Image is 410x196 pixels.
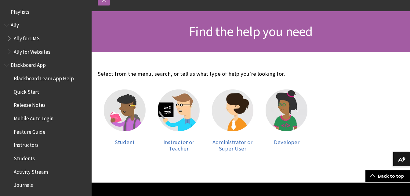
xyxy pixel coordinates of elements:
[266,89,307,152] a: Developer
[212,89,254,152] a: Administrator Administrator or Super User
[115,139,135,146] span: Student
[11,7,29,15] span: Playlists
[14,153,35,162] span: Students
[4,7,88,17] nav: Book outline for Playlists
[11,60,46,68] span: Blackboard App
[14,33,40,42] span: Ally for LMS
[104,89,146,131] img: Student
[14,140,38,148] span: Instructors
[98,70,314,78] p: Select from the menu, search, or tell us what type of help you're looking for.
[163,139,194,152] span: Instructor or Teacher
[4,20,88,57] nav: Book outline for Anthology Ally Help
[274,139,299,146] span: Developer
[14,87,39,95] span: Quick Start
[14,47,50,55] span: Ally for Websites
[365,170,410,182] a: Back to top
[158,89,200,152] a: Instructor Instructor or Teacher
[14,73,74,82] span: Blackboard Learn App Help
[14,113,53,122] span: Mobile Auto Login
[104,89,146,152] a: Student Student
[14,167,48,175] span: Activity Stream
[14,180,33,188] span: Journals
[212,139,252,152] span: Administrator or Super User
[14,127,45,135] span: Feature Guide
[212,89,254,131] img: Administrator
[158,89,200,131] img: Instructor
[189,23,312,40] span: Find the help you need
[14,100,45,108] span: Release Notes
[11,20,19,28] span: Ally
